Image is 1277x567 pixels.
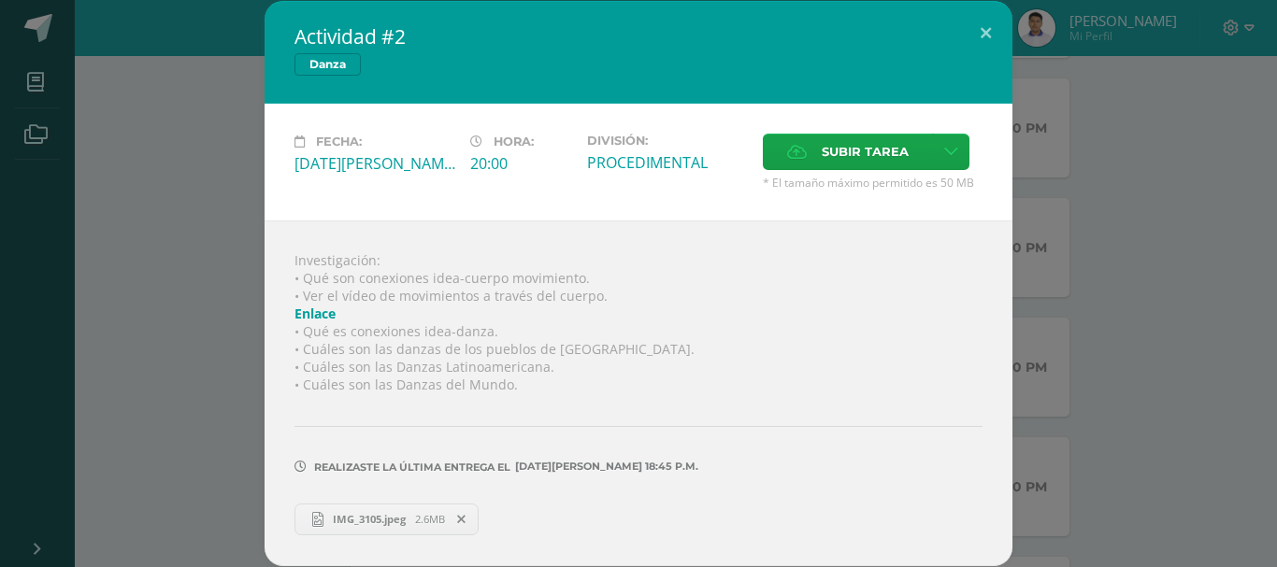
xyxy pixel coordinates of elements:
span: Fecha: [316,135,362,149]
span: IMG_3105.jpeg [323,512,415,526]
span: 2.6MB [415,512,445,526]
button: Close (Esc) [959,1,1012,64]
span: Danza [294,53,361,76]
label: División: [587,134,748,148]
a: Enlace [294,305,336,322]
h2: Actividad #2 [294,23,983,50]
span: Hora: [494,135,534,149]
span: Remover entrega [446,509,478,530]
a: IMG_3105.jpeg 2.6MB [294,503,479,535]
span: Realizaste la última entrega el [314,461,510,474]
div: PROCEDIMENTAL [587,152,748,173]
div: 20:00 [470,153,572,174]
div: Investigación: • Qué son conexiones idea-cuerpo movimiento. • Ver el vídeo de movimientos a travé... [265,220,1012,565]
span: * El tamaño máximo permitido es 50 MB [763,175,983,191]
span: [DATE][PERSON_NAME] 18:45 p.m. [510,466,698,467]
div: [DATE][PERSON_NAME] [294,153,455,174]
span: Subir tarea [822,135,909,169]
